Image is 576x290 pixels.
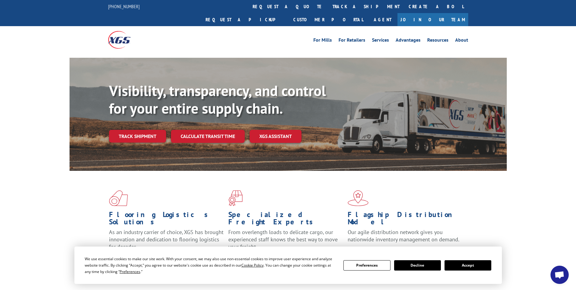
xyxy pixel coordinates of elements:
[228,190,243,206] img: xgs-icon-focused-on-flooring-red
[397,13,468,26] a: Join Our Team
[85,256,336,275] div: We use essential cookies to make our site work. With your consent, we may also use non-essential ...
[348,190,369,206] img: xgs-icon-flagship-distribution-model-red
[241,263,264,268] span: Cookie Policy
[396,38,421,44] a: Advantages
[109,229,223,250] span: As an industry carrier of choice, XGS has brought innovation and dedication to flooring logistics...
[394,260,441,271] button: Decline
[250,130,302,143] a: XGS ASSISTANT
[109,211,224,229] h1: Flooring Logistics Solutions
[372,38,389,44] a: Services
[201,13,289,26] a: Request a pickup
[108,3,140,9] a: [PHONE_NUMBER]
[228,229,343,256] p: From overlength loads to delicate cargo, our experienced staff knows the best way to move your fr...
[289,13,368,26] a: Customer Portal
[109,190,128,206] img: xgs-icon-total-supply-chain-intelligence-red
[313,38,332,44] a: For Mills
[228,211,343,229] h1: Specialized Freight Experts
[109,130,166,143] a: Track shipment
[74,247,502,284] div: Cookie Consent Prompt
[445,260,491,271] button: Accept
[343,260,390,271] button: Preferences
[550,266,569,284] div: Open chat
[455,38,468,44] a: About
[171,130,245,143] a: Calculate transit time
[339,38,365,44] a: For Retailers
[120,269,140,274] span: Preferences
[348,211,462,229] h1: Flagship Distribution Model
[427,38,448,44] a: Resources
[348,229,459,243] span: Our agile distribution network gives you nationwide inventory management on demand.
[109,81,326,118] b: Visibility, transparency, and control for your entire supply chain.
[368,13,397,26] a: Agent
